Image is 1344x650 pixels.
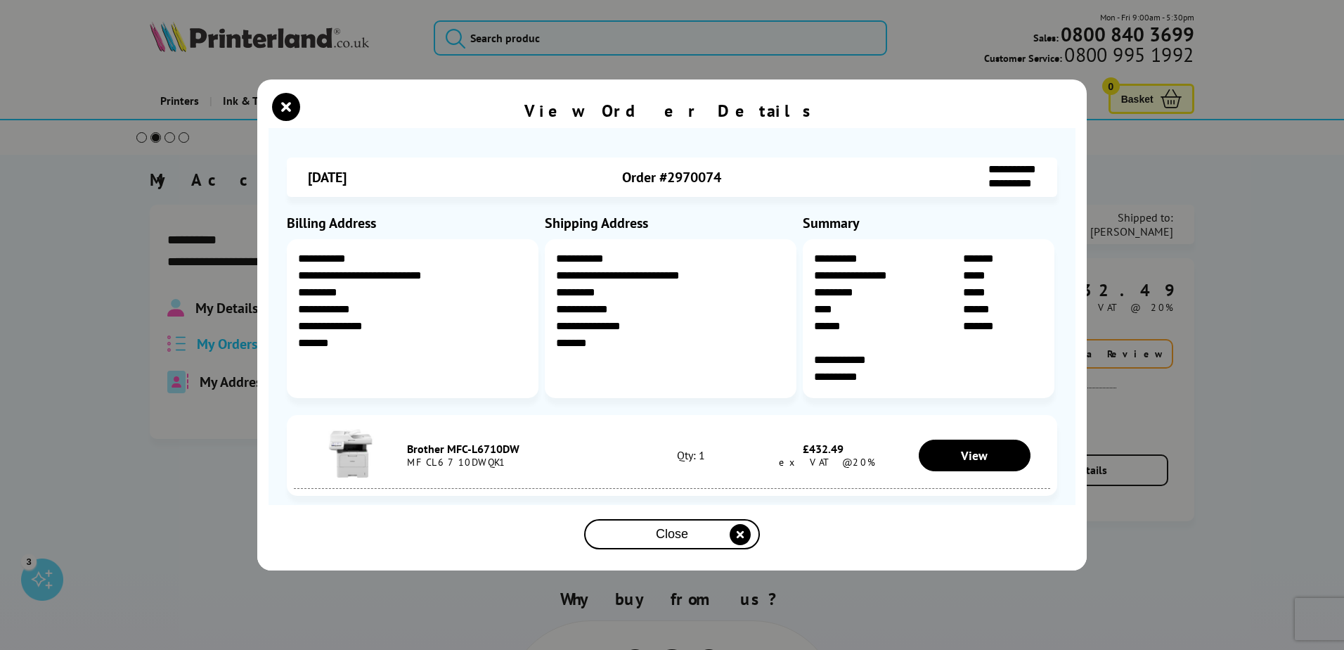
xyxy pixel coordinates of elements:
[407,456,634,469] div: MFCL6710DWQK1
[287,214,541,232] div: Billing Address
[772,456,875,469] span: ex VAT @20%
[634,448,747,462] div: Qty: 1
[308,168,347,186] span: [DATE]
[407,442,634,456] div: Brother MFC-L6710DW
[656,527,688,542] span: Close
[803,442,844,456] span: £432.49
[326,429,375,478] img: Brother MFC-L6710DW
[961,447,988,464] span: View
[919,440,1031,471] a: View
[622,168,721,186] span: Order #2970074
[276,96,297,117] button: close modal
[803,214,1057,232] div: Summary
[584,519,760,549] button: close modal
[545,214,799,232] div: Shipping Address
[524,100,820,122] div: View Order Details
